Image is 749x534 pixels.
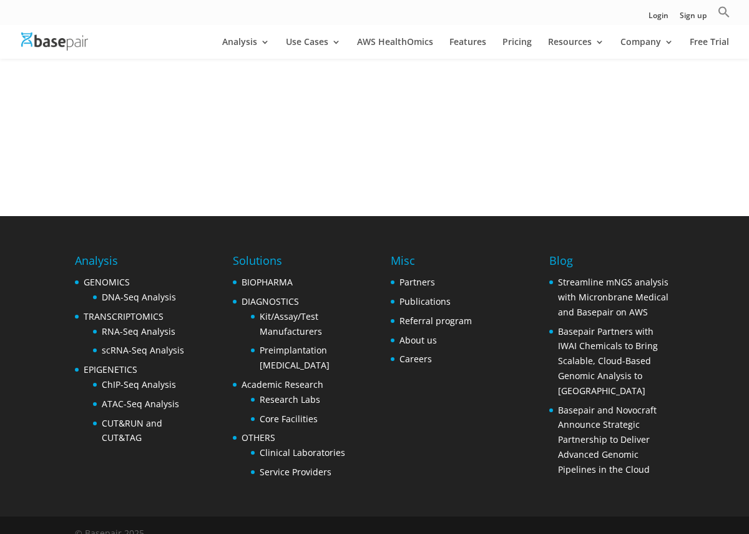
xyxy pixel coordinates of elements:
a: OTHERS [242,432,275,443]
a: scRNA-Seq Analysis [102,344,184,356]
svg: Search [718,6,730,18]
a: Basepair and Novocraft Announce Strategic Partnership to Deliver Advanced Genomic Pipelines in th... [558,404,657,475]
a: Sign up [680,12,707,25]
a: Clinical Laboratories [260,447,345,458]
a: Careers [399,353,432,365]
a: Resources [548,37,604,59]
img: Basepair [21,32,88,51]
iframe: Drift Widget Chat Controller [687,472,734,519]
a: Streamline mNGS analysis with Micronbrane Medical and Basepair on AWS [558,276,668,318]
a: TRANSCRIPTOMICS [84,310,164,322]
a: About us [399,334,437,346]
a: Free Trial [690,37,729,59]
a: Basepair Partners with IWAI Chemicals to Bring Scalable, Cloud-Based Genomic Analysis to [GEOGRAP... [558,325,658,397]
a: Core Facilities [260,413,318,425]
a: Login [649,12,668,25]
a: Referral program [399,315,472,327]
a: RNA-Seq Analysis [102,325,175,337]
a: ATAC-Seq Analysis [102,398,179,410]
h4: Blog [549,252,674,275]
a: Research Labs [260,393,320,405]
a: AWS HealthOmics [357,37,433,59]
a: DNA-Seq Analysis [102,291,176,303]
h4: Solutions [233,252,358,275]
a: Service Providers [260,466,331,478]
a: ChIP-Seq Analysis [102,378,176,390]
a: GENOMICS [84,276,130,288]
a: Academic Research [242,378,323,390]
h4: Analysis [75,252,200,275]
a: DIAGNOSTICS [242,295,299,307]
a: EPIGENETICS [84,363,137,375]
a: Analysis [222,37,270,59]
a: Preimplantation [MEDICAL_DATA] [260,344,330,371]
a: CUT&RUN and CUT&TAG [102,417,162,444]
a: Partners [399,276,435,288]
a: Features [449,37,486,59]
a: Pricing [502,37,532,59]
a: BIOPHARMA [242,276,293,288]
a: Use Cases [286,37,341,59]
a: Publications [399,295,451,307]
a: Company [620,37,673,59]
a: Search Icon Link [718,6,730,25]
a: Kit/Assay/Test Manufacturers [260,310,322,337]
h4: Misc [391,252,472,275]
